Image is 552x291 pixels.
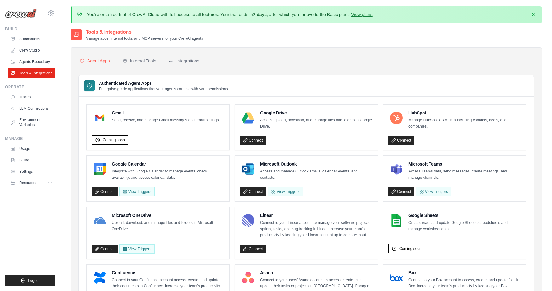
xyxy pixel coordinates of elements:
[112,117,220,124] p: Send, receive, and manage Gmail messages and email settings.
[86,36,203,41] p: Manage apps, internal tools, and MCP servers for your CrewAI agents
[242,214,254,227] img: Linear Logo
[8,144,55,154] a: Usage
[242,163,254,175] img: Microsoft Outlook Logo
[242,112,254,124] img: Google Drive Logo
[94,163,106,175] img: Google Calendar Logo
[80,58,110,64] div: Agent Apps
[8,45,55,55] a: Crew Studio
[260,161,373,167] h4: Microsoft Outlook
[5,136,55,141] div: Manage
[112,161,224,167] h4: Google Calendar
[86,28,203,36] h2: Tools & Integrations
[112,220,224,232] p: Upload, download, and manage files and folders in Microsoft OneDrive.
[112,110,220,116] h4: Gmail
[121,55,157,67] button: Internal Tools
[253,12,267,17] strong: 7 days
[112,212,224,218] h4: Microsoft OneDrive
[8,115,55,130] a: Environment Variables
[5,9,37,18] img: Logo
[5,84,55,90] div: Operate
[8,155,55,165] a: Billing
[390,112,403,124] img: HubSpot Logo
[99,86,228,91] p: Enterprise-grade applications that your agents can use with your permissions
[260,117,373,130] p: Access, upload, download, and manage files and folders in Google Drive.
[388,136,414,145] a: Connect
[8,166,55,177] a: Settings
[260,220,373,238] p: Connect to your Linear account to manage your software projects, sprints, tasks, and bug tracking...
[260,110,373,116] h4: Google Drive
[268,187,303,196] : View Triggers
[168,55,201,67] button: Integrations
[99,80,228,86] h3: Authenticated Agent Apps
[408,270,521,276] h4: Box
[390,214,403,227] img: Google Sheets Logo
[260,168,373,181] p: Access and manage Outlook emails, calendar events, and contacts.
[260,212,373,218] h4: Linear
[8,178,55,188] button: Resources
[112,270,224,276] h4: Confluence
[94,271,106,284] img: Confluence Logo
[28,278,40,283] span: Logout
[112,168,224,181] p: Integrate with Google Calendar to manage events, check availability, and access calendar data.
[119,187,155,196] button: View Triggers
[399,246,422,251] span: Coming soon
[119,244,155,254] : View Triggers
[92,187,118,196] a: Connect
[408,110,521,116] h4: HubSpot
[351,12,372,17] a: View plans
[103,137,125,143] span: Coming soon
[87,11,374,18] p: You're on a free trial of CrewAI Cloud with full access to all features. Your trial ends in , aft...
[92,245,118,253] a: Connect
[5,275,55,286] button: Logout
[240,136,266,145] a: Connect
[19,180,37,185] span: Resources
[388,187,414,196] a: Connect
[240,187,266,196] a: Connect
[408,212,521,218] h4: Google Sheets
[390,271,403,284] img: Box Logo
[8,103,55,113] a: LLM Connections
[408,161,521,167] h4: Microsoft Teams
[390,163,403,175] img: Microsoft Teams Logo
[8,92,55,102] a: Traces
[240,245,266,253] a: Connect
[408,117,521,130] p: Manage HubSpot CRM data including contacts, deals, and companies.
[122,58,156,64] div: Internal Tools
[8,34,55,44] a: Automations
[5,26,55,32] div: Build
[416,187,451,196] : View Triggers
[408,168,521,181] p: Access Teams data, send messages, create meetings, and manage channels.
[242,271,254,284] img: Asana Logo
[169,58,199,64] div: Integrations
[8,57,55,67] a: Agents Repository
[8,68,55,78] a: Tools & Integrations
[94,214,106,227] img: Microsoft OneDrive Logo
[78,55,111,67] button: Agent Apps
[408,220,521,232] p: Create, read, and update Google Sheets spreadsheets and manage worksheet data.
[94,112,106,124] img: Gmail Logo
[260,270,373,276] h4: Asana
